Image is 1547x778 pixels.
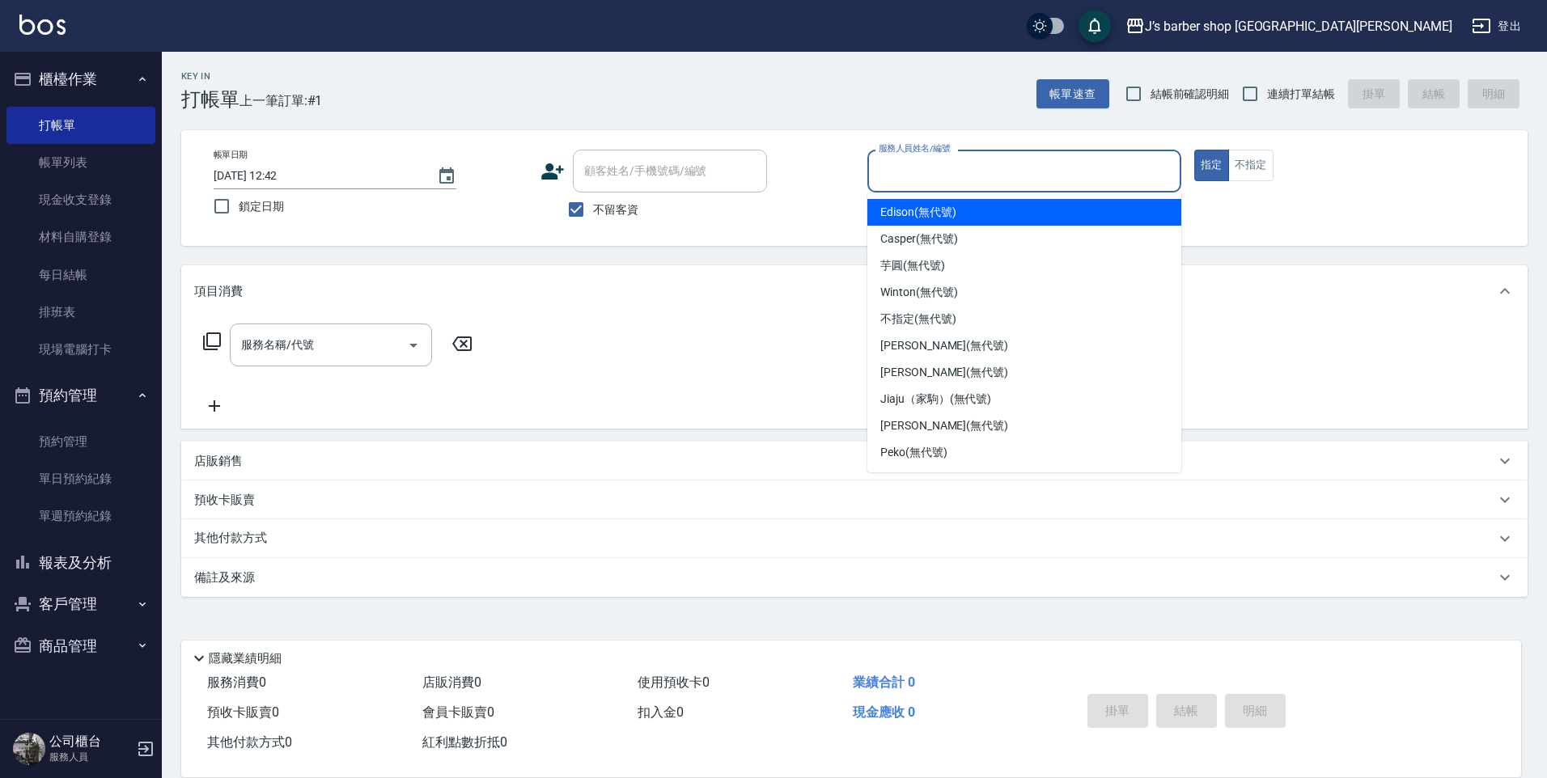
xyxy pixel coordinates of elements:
span: 鎖定日期 [239,198,284,215]
span: 連續打單結帳 [1267,86,1335,103]
span: 紅利點數折抵 0 [422,734,507,750]
button: 預約管理 [6,374,155,416]
div: 備註及來源 [181,558,1528,597]
span: 店販消費 0 [422,674,481,690]
span: Winton (無代號) [880,284,957,301]
label: 帳單日期 [214,149,248,161]
span: 預收卡販賣 0 [207,704,279,720]
div: 項目消費 [181,265,1528,317]
a: 材料自購登錄 [6,218,155,256]
a: 現場電腦打卡 [6,331,155,368]
a: 現金收支登錄 [6,181,155,218]
a: 每日結帳 [6,256,155,294]
p: 服務人員 [49,750,132,764]
a: 單日預約紀錄 [6,460,155,497]
div: 店販銷售 [181,442,1528,480]
span: [PERSON_NAME] (無代號) [880,364,1008,381]
span: Casper (無代號) [880,230,957,247]
button: 帳單速查 [1036,79,1109,109]
a: 帳單列表 [6,144,155,181]
span: 服務消費 0 [207,674,266,690]
img: Person [13,733,45,765]
button: 指定 [1194,150,1229,181]
button: Open [401,332,426,358]
button: 不指定 [1228,150,1274,181]
span: [PERSON_NAME] (無代號) [880,337,1008,354]
img: Logo [19,15,66,35]
button: 櫃檯作業 [6,58,155,100]
p: 其他付款方式 [194,530,275,548]
span: 其他付款方式 0 [207,734,292,750]
button: 報表及分析 [6,542,155,584]
span: Jiaju（家駒） (無代號) [880,391,991,408]
span: Edison (無代號) [880,204,956,221]
button: Choose date, selected date is 2025-08-15 [427,157,466,196]
div: 其他付款方式 [181,519,1528,558]
a: 打帳單 [6,107,155,144]
h2: Key In [181,71,239,82]
div: 預收卡販賣 [181,480,1528,519]
span: 會員卡販賣 0 [422,704,494,720]
div: J’s barber shop [GEOGRAPHIC_DATA][PERSON_NAME] [1145,16,1452,36]
span: 扣入金 0 [638,704,684,720]
span: 業績合計 0 [853,674,915,690]
button: 客戶管理 [6,583,155,625]
button: J’s barber shop [GEOGRAPHIC_DATA][PERSON_NAME] [1119,10,1459,43]
p: 隱藏業績明細 [209,650,282,667]
a: 排班表 [6,294,155,331]
span: Peko (無代號) [880,444,947,461]
span: 上一筆訂單:#1 [239,91,323,111]
p: 備註及來源 [194,569,255,586]
span: 不指定 (無代號) [880,311,956,328]
p: 預收卡販賣 [194,492,255,509]
span: 使用預收卡 0 [638,674,710,690]
button: save [1079,10,1111,42]
p: 項目消費 [194,283,243,300]
span: [PERSON_NAME] (無代號) [880,417,1008,434]
span: 結帳前確認明細 [1151,86,1230,103]
span: 芋圓 (無代號) [880,257,945,274]
a: 預約管理 [6,423,155,460]
span: 現金應收 0 [853,704,915,720]
input: YYYY/MM/DD hh:mm [214,163,421,189]
h5: 公司櫃台 [49,734,132,750]
span: 不留客資 [593,201,638,218]
button: 登出 [1465,11,1528,41]
button: 商品管理 [6,625,155,667]
label: 服務人員姓名/編號 [879,142,950,154]
h3: 打帳單 [181,88,239,111]
a: 單週預約紀錄 [6,497,155,535]
p: 店販銷售 [194,453,243,470]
